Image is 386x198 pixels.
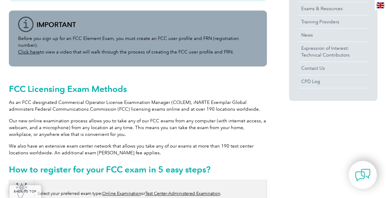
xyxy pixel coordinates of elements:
p: As an FCC designated Commercial Operator License Examination Manager (COLEM), iNARTE Exemplar Glo... [9,99,267,113]
a: Click here [18,49,40,55]
a: Exams & Resources [298,2,368,15]
a: CPD Log [298,75,368,88]
a: Contact Us [298,62,368,75]
a: Online Examination [102,191,141,196]
img: contact-chat.png [355,167,370,183]
a: News [298,29,368,42]
h2: FCC Licensing Exam Methods [9,84,267,94]
a: BACK TO TOP [9,185,41,198]
p: We also have an extensive exam center network that allows you take any of our exams at more than ... [9,143,267,156]
p: Before you sign up for an FCC Element Exam, you must create an FCC user profile and FRN (registra... [18,35,258,55]
img: en [376,2,384,8]
p: Our new online examination process allows you to take any of our FCC exams from any computer (wit... [9,117,267,138]
h2: How to register for your FCC exam in 5 easy steps? [9,164,267,174]
a: Test Center-Administered Examination [145,191,220,196]
a: Expression of Interest:Technical Contributors [298,42,368,61]
a: Training Providers [298,15,368,28]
